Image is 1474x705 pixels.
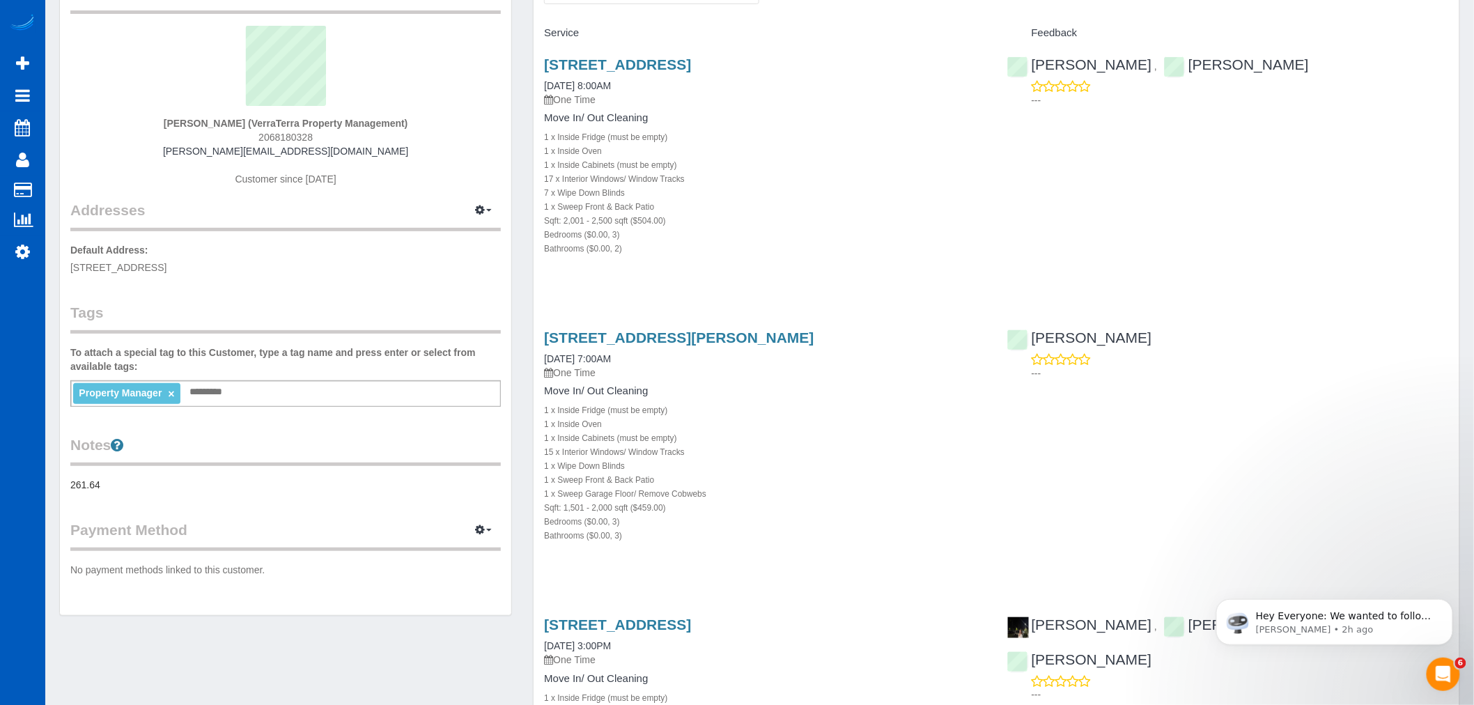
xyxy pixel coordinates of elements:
[79,387,162,398] span: Property Manager
[544,174,685,184] small: 17 x Interior Windows/ Window Tracks
[544,617,691,633] a: [STREET_ADDRESS]
[164,118,408,129] strong: [PERSON_NAME] (VerraTerra Property Management)
[544,489,706,499] small: 1 x Sweep Garage Floor/ Remove Cobwebs
[544,93,986,107] p: One Time
[1032,688,1449,702] p: ---
[544,385,986,397] h4: Move In/ Out Cleaning
[544,202,654,212] small: 1 x Sweep Front & Back Patio
[544,132,667,142] small: 1 x Inside Fridge (must be empty)
[1195,570,1474,667] iframe: Intercom notifications message
[544,419,602,429] small: 1 x Inside Oven
[544,475,654,485] small: 1 x Sweep Front & Back Patio
[70,435,501,466] legend: Notes
[61,54,240,66] p: Message from Ellie, sent 2h ago
[70,262,166,273] span: [STREET_ADDRESS]
[544,112,986,124] h4: Move In/ Out Cleaning
[1455,658,1466,669] span: 6
[544,146,602,156] small: 1 x Inside Oven
[70,243,148,257] label: Default Address:
[1154,61,1157,72] span: ,
[235,173,336,185] span: Customer since [DATE]
[544,517,619,527] small: Bedrooms ($0.00, 3)
[544,531,622,541] small: Bathrooms ($0.00, 3)
[544,244,622,254] small: Bathrooms ($0.00, 2)
[1154,621,1157,632] span: ,
[544,503,666,513] small: Sqft: 1,501 - 2,000 sqft ($459.00)
[1032,93,1449,107] p: ---
[544,693,667,703] small: 1 x Inside Fridge (must be empty)
[544,447,685,457] small: 15 x Interior Windows/ Window Tracks
[544,230,619,240] small: Bedrooms ($0.00, 3)
[544,653,986,667] p: One Time
[61,40,238,190] span: Hey Everyone: We wanted to follow up and let you know we have been closely monitoring the account...
[544,353,611,364] a: [DATE] 7:00AM
[544,405,667,415] small: 1 x Inside Fridge (must be empty)
[1007,27,1449,39] h4: Feedback
[70,302,501,334] legend: Tags
[70,346,501,373] label: To attach a special tag to this Customer, type a tag name and press enter or select from availabl...
[544,461,625,471] small: 1 x Wipe Down Blinds
[544,216,666,226] small: Sqft: 2,001 - 2,500 sqft ($504.00)
[163,146,408,157] a: [PERSON_NAME][EMAIL_ADDRESS][DOMAIN_NAME]
[1008,617,1029,638] img: Kateryna Maherovska
[1032,366,1449,380] p: ---
[1427,658,1460,691] iframe: Intercom live chat
[1164,56,1309,72] a: [PERSON_NAME]
[544,330,814,346] a: [STREET_ADDRESS][PERSON_NAME]
[8,14,36,33] img: Automaid Logo
[168,388,174,400] a: ×
[1007,56,1152,72] a: [PERSON_NAME]
[544,80,611,91] a: [DATE] 8:00AM
[544,160,676,170] small: 1 x Inside Cabinets (must be empty)
[1007,330,1152,346] a: [PERSON_NAME]
[70,478,501,492] pre: 261.64
[70,563,501,577] p: No payment methods linked to this customer.
[70,520,501,551] legend: Payment Method
[544,433,676,443] small: 1 x Inside Cabinets (must be empty)
[544,27,986,39] h4: Service
[544,673,986,685] h4: Move In/ Out Cleaning
[1007,617,1152,633] a: [PERSON_NAME]
[544,366,986,380] p: One Time
[544,56,691,72] a: [STREET_ADDRESS]
[258,132,313,143] span: 2068180328
[544,640,611,651] a: [DATE] 3:00PM
[544,188,625,198] small: 7 x Wipe Down Blinds
[1007,651,1152,667] a: [PERSON_NAME]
